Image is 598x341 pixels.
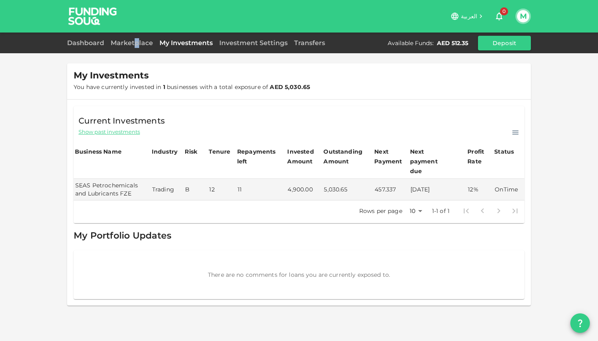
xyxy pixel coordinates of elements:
[185,147,201,156] div: Risk
[287,147,321,166] div: Invested Amount
[75,147,122,156] div: Business Name
[74,70,149,81] span: My Investments
[237,147,278,166] div: Repayments left
[410,147,451,176] div: Next payment due
[500,7,508,15] span: 0
[236,179,286,200] td: 11
[323,147,364,166] div: Outstanding Amount
[466,179,493,200] td: 12%
[409,179,467,200] td: [DATE]
[74,83,310,91] span: You have currently invested in businesses with a total exposure of
[79,128,140,136] span: Show past investments
[493,179,524,200] td: OnTime
[437,39,468,47] div: AED 512.35
[74,179,151,200] td: SEAS Petrochemicals and Lubricants FZE
[467,147,492,166] div: Profit Rate
[461,13,477,20] span: العربية
[494,147,515,156] div: Status
[478,36,531,50] button: Deposit
[322,179,373,200] td: 5,030.65
[270,83,310,91] strong: AED 5,030.65
[491,8,507,24] button: 0
[183,179,207,200] td: B
[74,230,171,241] span: My Portfolio Updates
[373,179,408,200] td: 457.337
[374,147,407,166] div: Next Payment
[209,147,230,156] div: Tenure
[432,207,450,215] p: 1-1 of 1
[163,83,165,91] strong: 1
[570,313,590,333] button: question
[107,39,156,47] a: Marketplace
[359,207,402,215] p: Rows per page
[286,179,322,200] td: 4,900.00
[152,147,177,156] div: Industry
[216,39,291,47] a: Investment Settings
[388,39,434,47] div: Available Funds :
[151,179,184,200] td: Trading
[67,39,107,47] a: Dashboard
[208,271,390,278] span: There are no comments for loans you are currently exposed to.
[207,179,236,200] td: 12
[291,39,328,47] a: Transfers
[517,10,529,22] button: M
[406,205,425,217] div: 10
[156,39,216,47] a: My Investments
[79,114,165,127] span: Current Investments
